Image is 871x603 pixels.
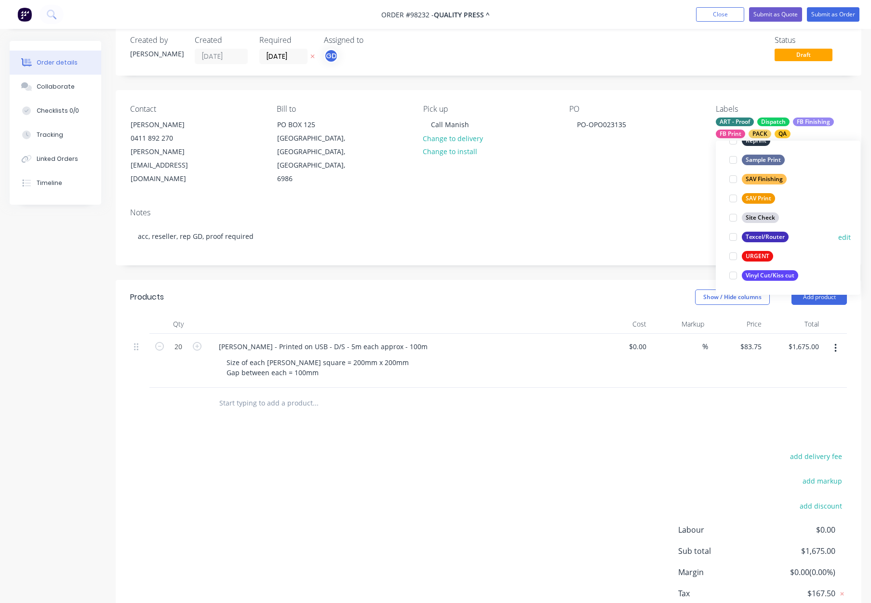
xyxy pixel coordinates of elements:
[10,99,101,123] button: Checklists 0/0
[678,524,764,536] span: Labour
[10,147,101,171] button: Linked Orders
[725,172,791,186] button: SAV Finishing
[130,49,183,59] div: [PERSON_NAME]
[702,341,708,352] span: %
[764,524,835,536] span: $0.00
[131,118,211,131] div: [PERSON_NAME]
[131,131,211,145] div: 0411 892 270
[37,131,63,139] div: Tracking
[434,10,490,19] span: QUALITY PRESS ^
[131,145,211,185] div: [PERSON_NAME][EMAIL_ADDRESS][DOMAIN_NAME]
[122,118,219,186] div: [PERSON_NAME]0411 892 270[PERSON_NAME][EMAIL_ADDRESS][DOMAIN_NAME]
[277,131,357,185] div: [GEOGRAPHIC_DATA], [GEOGRAPHIC_DATA], [GEOGRAPHIC_DATA], 6986
[742,155,785,165] div: Sample Print
[785,450,847,463] button: add delivery fee
[764,566,835,578] span: $0.00 ( 0.00 %)
[10,51,101,75] button: Order details
[219,393,412,413] input: Start typing to add a product...
[678,545,764,557] span: Sub total
[37,58,78,67] div: Order details
[219,355,418,380] div: Size of each [PERSON_NAME] square = 200mm x 200mm Gap between each = 100mm
[417,145,482,158] button: Change to install
[764,545,835,557] span: $1,675.00
[10,171,101,195] button: Timeline
[791,289,847,305] button: Add product
[742,232,789,242] div: Texcel/Router
[725,211,783,224] button: Site Check
[749,130,771,138] div: PACK
[775,130,791,138] div: QA
[716,130,745,138] div: FB Print
[10,123,101,147] button: Tracking
[757,118,790,126] div: Dispatch
[696,7,744,22] button: Close
[37,179,62,187] div: Timeline
[716,105,847,114] div: Labels
[37,106,79,115] div: Checklists 0/0
[37,82,75,91] div: Collaborate
[742,135,770,146] div: Reprint
[775,36,847,45] div: Status
[259,36,312,45] div: Required
[807,7,859,22] button: Submit as Order
[793,118,834,126] div: FB Finishing
[838,232,851,242] button: edit
[149,315,207,334] div: Qty
[765,315,823,334] div: Total
[130,36,183,45] div: Created by
[17,7,32,22] img: Factory
[195,36,248,45] div: Created
[742,270,798,281] div: Vinyl Cut/Kiss cut
[417,131,488,144] button: Change to delivery
[742,174,787,184] div: SAV Finishing
[277,118,357,131] div: PO BOX 125
[650,315,708,334] div: Markup
[725,269,802,282] button: Vinyl Cut/Kiss cut
[277,105,408,114] div: Bill to
[423,105,554,114] div: Pick up
[381,10,434,19] span: Order #98232 -
[716,118,754,126] div: ART - Proof
[725,192,779,205] button: SAV Print
[764,588,835,599] span: $167.50
[423,118,477,131] div: Call Manish
[269,118,365,186] div: PO BOX 125[GEOGRAPHIC_DATA], [GEOGRAPHIC_DATA], [GEOGRAPHIC_DATA], 6986
[742,212,779,223] div: Site Check
[797,474,847,487] button: add markup
[130,105,261,114] div: Contact
[725,134,774,147] button: Reprint
[742,251,773,262] div: URGENT
[569,118,634,131] div: PO-OPO023135
[211,340,435,354] div: [PERSON_NAME] - Printed on USB - D/S - 5m each approx - 100m
[749,7,802,22] button: Submit as Quote
[130,222,847,251] div: acc, reseller, rep GD, proof required
[130,208,847,217] div: Notes
[725,249,777,263] button: URGENT
[695,289,770,305] button: Show / Hide columns
[324,49,338,63] button: GD
[678,566,764,578] span: Margin
[10,75,101,99] button: Collaborate
[593,315,650,334] div: Cost
[775,49,832,61] span: Draft
[324,36,420,45] div: Assigned to
[569,105,700,114] div: PO
[130,291,164,303] div: Products
[742,193,775,204] div: SAV Print
[37,155,78,163] div: Linked Orders
[708,315,765,334] div: Price
[725,230,792,244] button: Texcel/Router
[678,588,764,599] span: Tax
[725,153,789,167] button: Sample Print
[794,499,847,512] button: add discount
